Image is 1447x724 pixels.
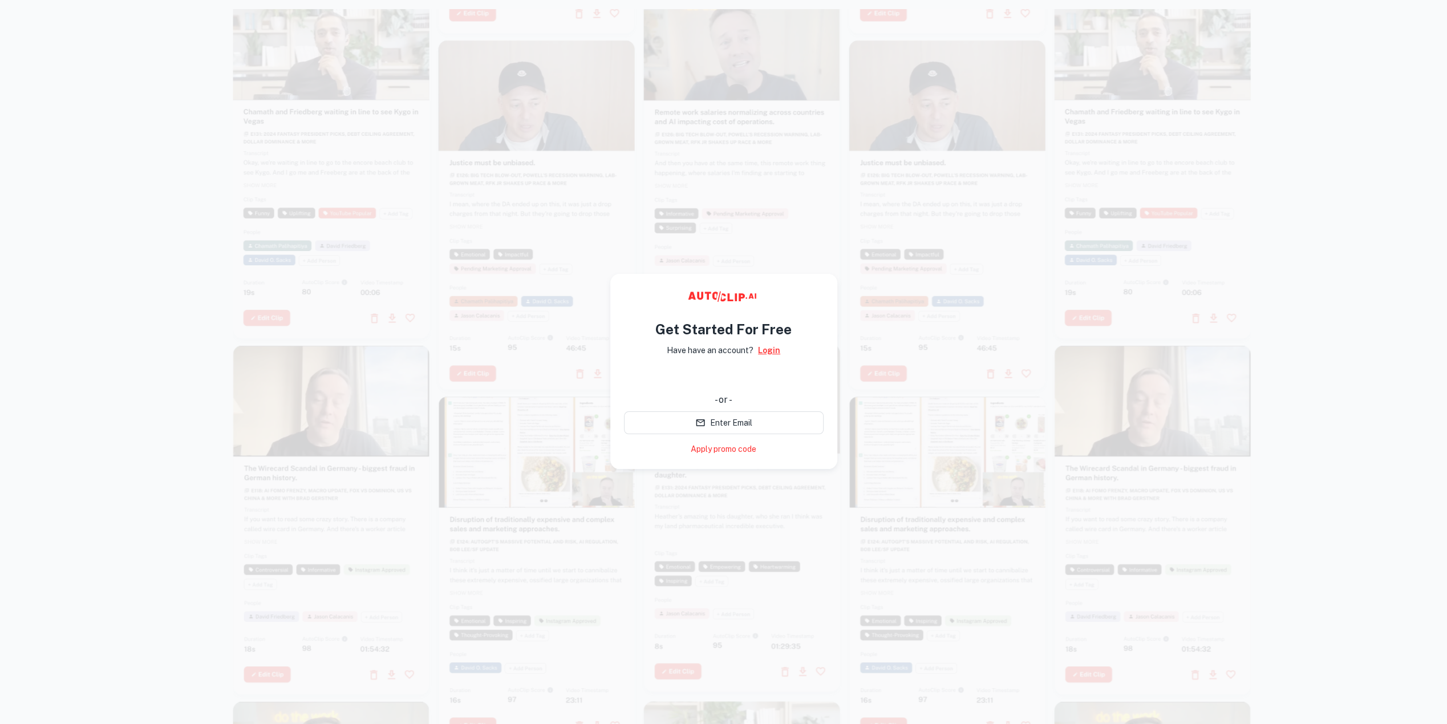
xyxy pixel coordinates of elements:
a: Apply promo code [691,443,756,455]
a: Login [758,344,780,357]
iframe: “使用 Google 账号登录”按钮 [618,365,829,390]
p: Have have an account? [667,344,753,357]
div: - or - [624,393,824,407]
img: card6.webp [644,344,840,691]
button: Enter Email [624,411,824,434]
h4: Get Started For Free [655,319,792,339]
